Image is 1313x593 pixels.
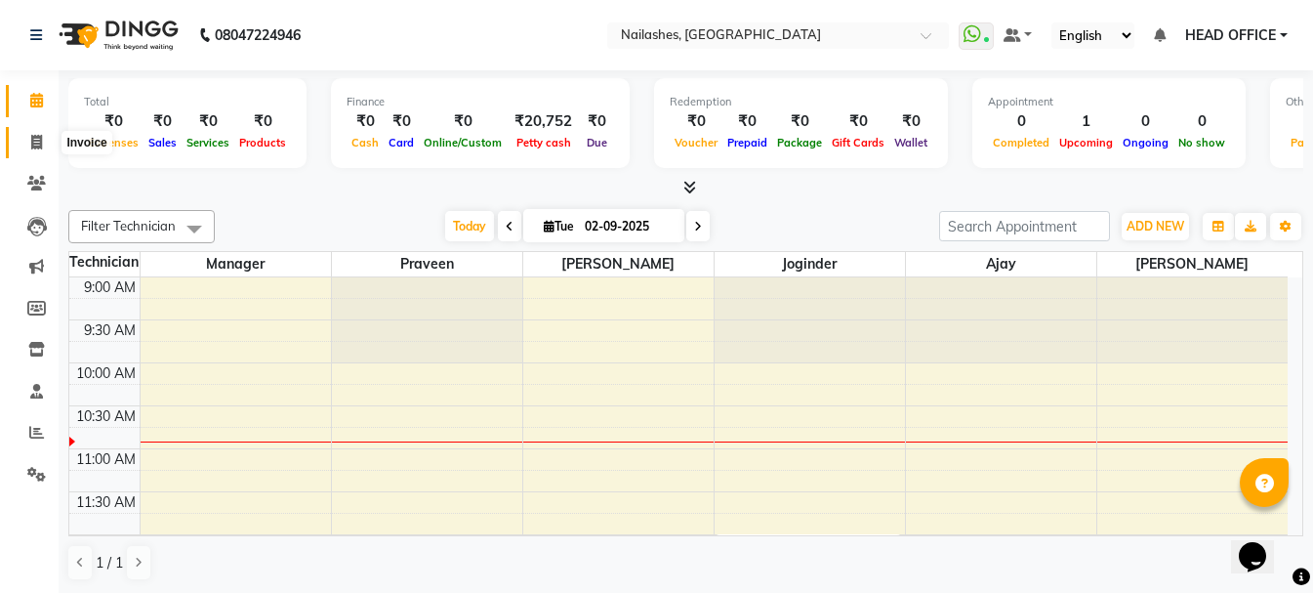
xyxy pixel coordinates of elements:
input: Search Appointment [939,211,1110,241]
span: Manager [141,252,331,276]
span: Card [384,136,419,149]
div: 9:30 AM [80,320,140,341]
div: ₹0 [580,110,614,133]
span: [PERSON_NAME] [523,252,714,276]
div: Appointment [988,94,1230,110]
div: ₹0 [889,110,932,133]
span: Wallet [889,136,932,149]
div: Finance [347,94,614,110]
span: Voucher [670,136,722,149]
span: HEAD OFFICE [1185,25,1276,46]
div: Total [84,94,291,110]
div: 10:30 AM [72,406,140,427]
span: Petty cash [512,136,576,149]
div: ₹0 [722,110,772,133]
div: ₹0 [670,110,722,133]
span: Ajay [906,252,1096,276]
span: Filter Technician [81,218,176,233]
div: Invoice [62,131,111,154]
span: Ongoing [1118,136,1173,149]
div: ₹0 [182,110,234,133]
span: Praveen [332,252,522,276]
div: 11:30 AM [72,492,140,513]
span: Cash [347,136,384,149]
div: 1 [1054,110,1118,133]
span: Tue [539,219,579,233]
span: Joginder [715,252,905,276]
div: ₹0 [144,110,182,133]
div: ₹20,752 [507,110,580,133]
span: Online/Custom [419,136,507,149]
div: ₹0 [827,110,889,133]
b: 08047224946 [215,8,301,63]
div: ₹0 [419,110,507,133]
button: ADD NEW [1122,213,1189,240]
div: 12:00 PM [73,535,140,556]
span: No show [1173,136,1230,149]
div: 0 [1118,110,1173,133]
span: ADD NEW [1127,219,1184,233]
span: Gift Cards [827,136,889,149]
div: 11:00 AM [72,449,140,470]
span: [PERSON_NAME] [1097,252,1289,276]
img: logo [50,8,184,63]
span: Services [182,136,234,149]
div: ₹0 [234,110,291,133]
span: Products [234,136,291,149]
div: ₹0 [772,110,827,133]
span: Completed [988,136,1054,149]
span: 1 / 1 [96,553,123,573]
div: 0 [1173,110,1230,133]
span: Sales [144,136,182,149]
div: ₹0 [84,110,144,133]
iframe: chat widget [1231,515,1293,573]
span: Due [582,136,612,149]
div: ₹0 [384,110,419,133]
div: 9:00 AM [80,277,140,298]
div: Redemption [670,94,932,110]
span: Prepaid [722,136,772,149]
div: 0 [988,110,1054,133]
input: 2025-09-02 [579,212,677,241]
div: 10:00 AM [72,363,140,384]
span: Today [445,211,494,241]
span: Upcoming [1054,136,1118,149]
div: Technician [69,252,140,273]
span: Package [772,136,827,149]
div: ₹0 [347,110,384,133]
